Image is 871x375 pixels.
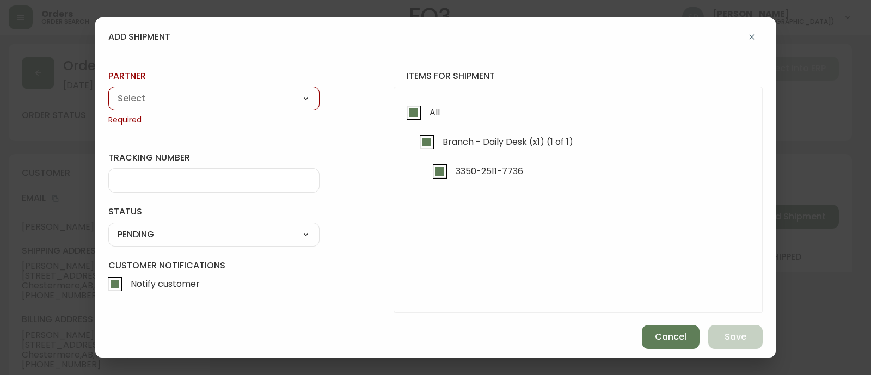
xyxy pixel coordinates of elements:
[655,331,686,343] span: Cancel
[642,325,700,349] button: Cancel
[131,278,200,290] span: Notify customer
[430,107,440,118] span: All
[456,165,523,177] span: 3350-2511-7736
[108,115,320,126] span: Required
[443,136,573,147] span: Branch - Daily Desk (x1) (1 of 1)
[108,152,320,164] label: tracking number
[108,31,170,43] h4: add shipment
[108,70,320,82] label: partner
[108,260,320,297] label: Customer Notifications
[394,70,763,82] h4: items for shipment
[108,206,320,218] label: status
